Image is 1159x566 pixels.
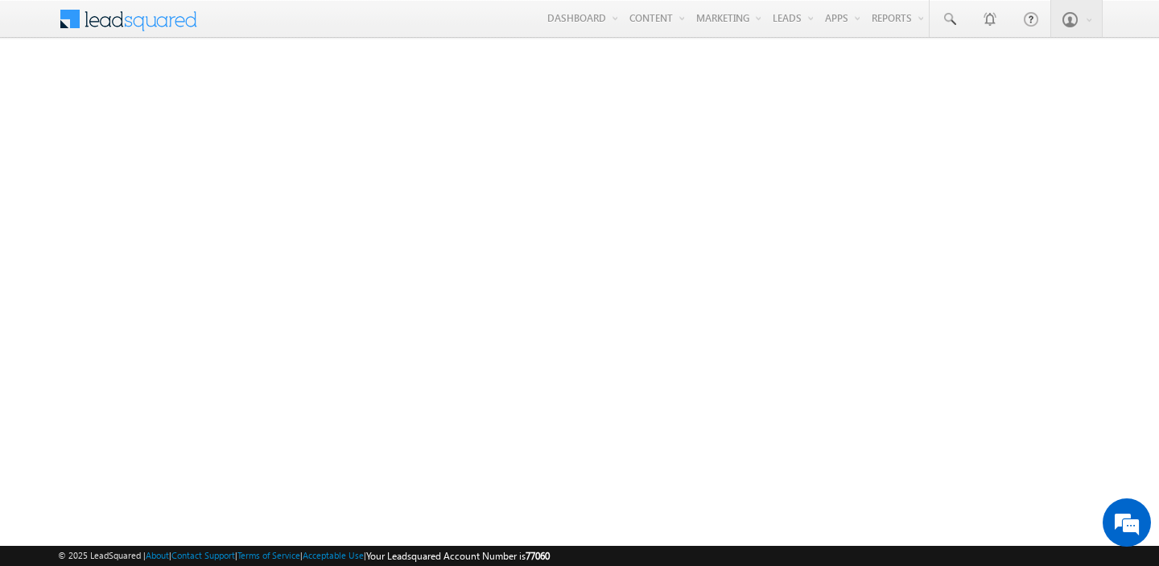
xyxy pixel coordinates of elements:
[526,550,550,562] span: 77060
[303,550,364,560] a: Acceptable Use
[237,550,300,560] a: Terms of Service
[58,548,550,564] span: © 2025 LeadSquared | | | | |
[146,550,169,560] a: About
[366,550,550,562] span: Your Leadsquared Account Number is
[171,550,235,560] a: Contact Support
